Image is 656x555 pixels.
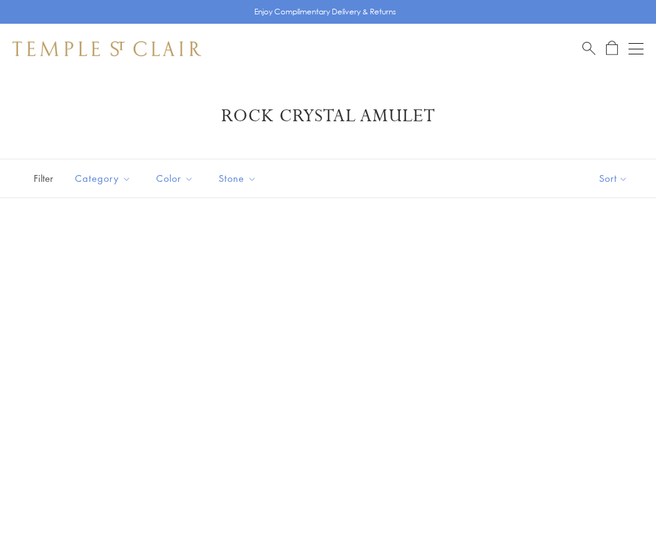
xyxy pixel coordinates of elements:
[212,171,266,186] span: Stone
[69,171,141,186] span: Category
[209,164,266,192] button: Stone
[150,171,203,186] span: Color
[606,41,618,56] a: Open Shopping Bag
[582,41,595,56] a: Search
[66,164,141,192] button: Category
[31,105,625,127] h1: Rock Crystal Amulet
[147,164,203,192] button: Color
[571,159,656,197] button: Show sort by
[629,41,644,56] button: Open navigation
[254,6,396,18] p: Enjoy Complimentary Delivery & Returns
[12,41,201,56] img: Temple St. Clair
